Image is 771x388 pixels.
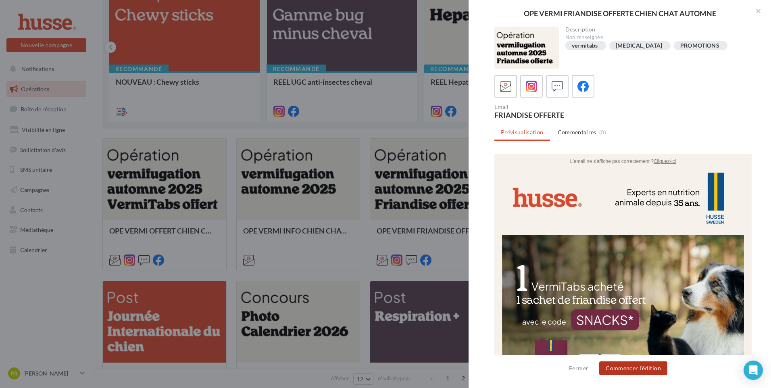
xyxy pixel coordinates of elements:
a: Cliquez-ici [159,4,181,10]
span: (0) [599,129,606,136]
div: FRIANDISE OFFERTE [494,111,620,119]
div: Open Intercom Messenger [744,361,763,380]
span: L'email ne s'affiche pas correctement ? [76,4,159,10]
img: Experts_en_nutrition_animale.jpg [12,19,246,77]
div: Description [565,27,746,32]
div: OPE VERMI FRIANDISE OFFERTE CHIEN CHAT AUTOMNE [481,10,758,17]
div: [MEDICAL_DATA] [616,43,663,49]
button: Commencer l'édition [599,361,667,375]
div: vermitabs [572,43,598,49]
div: Non renseignée [565,34,746,41]
div: Email [494,104,620,110]
img: news_snacks.png [8,81,250,273]
div: PROMOTIONS [680,43,720,49]
span: Commentaires [558,128,596,136]
button: Fermer [566,363,592,373]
